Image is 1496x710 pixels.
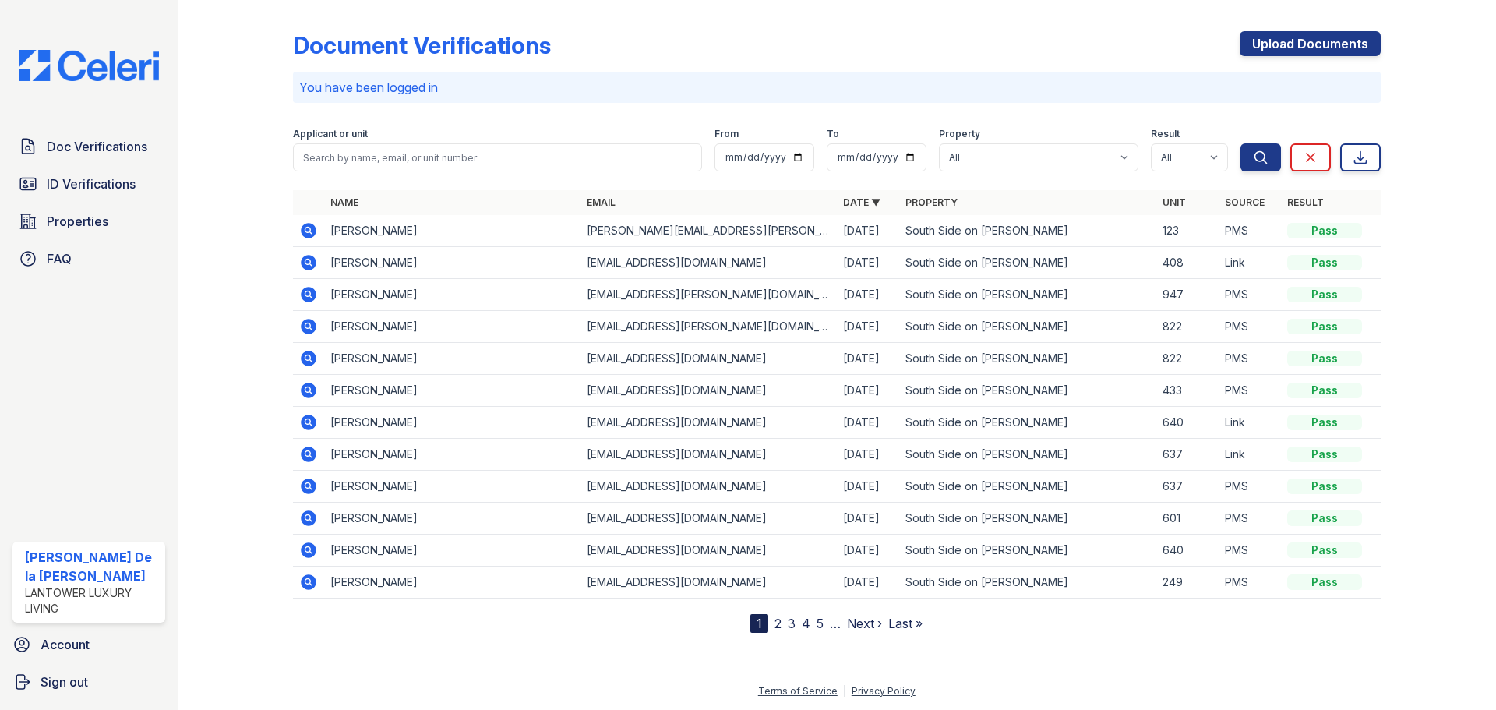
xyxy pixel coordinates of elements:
td: South Side on [PERSON_NAME] [899,247,1156,279]
td: 640 [1156,535,1219,567]
div: Pass [1287,415,1362,430]
td: 822 [1156,343,1219,375]
td: Link [1219,407,1281,439]
td: [DATE] [837,247,899,279]
a: Properties [12,206,165,237]
div: Pass [1287,383,1362,398]
td: PMS [1219,567,1281,599]
label: Applicant or unit [293,128,368,140]
td: [PERSON_NAME] [324,375,580,407]
div: Pass [1287,351,1362,366]
td: 822 [1156,311,1219,343]
span: Properties [47,212,108,231]
span: Sign out [41,673,88,691]
td: [DATE] [837,503,899,535]
div: Lantower Luxury Living [25,585,159,616]
a: ID Verifications [12,168,165,200]
td: [PERSON_NAME] [324,343,580,375]
td: [DATE] [837,215,899,247]
td: [DATE] [837,471,899,503]
span: Account [41,635,90,654]
td: South Side on [PERSON_NAME] [899,567,1156,599]
td: [EMAIL_ADDRESS][DOMAIN_NAME] [580,407,837,439]
td: [DATE] [837,535,899,567]
a: Date ▼ [843,196,880,208]
td: [PERSON_NAME] [324,407,580,439]
td: [EMAIL_ADDRESS][DOMAIN_NAME] [580,535,837,567]
a: Name [330,196,358,208]
td: 601 [1156,503,1219,535]
a: Account [6,629,171,660]
td: [DATE] [837,407,899,439]
td: 408 [1156,247,1219,279]
td: [EMAIL_ADDRESS][DOMAIN_NAME] [580,343,837,375]
div: Pass [1287,542,1362,558]
a: 3 [788,616,796,631]
td: [EMAIL_ADDRESS][DOMAIN_NAME] [580,471,837,503]
td: South Side on [PERSON_NAME] [899,535,1156,567]
td: PMS [1219,215,1281,247]
td: Link [1219,439,1281,471]
td: PMS [1219,471,1281,503]
span: FAQ [47,249,72,268]
a: Source [1225,196,1265,208]
div: Pass [1287,574,1362,590]
a: FAQ [12,243,165,274]
td: South Side on [PERSON_NAME] [899,439,1156,471]
td: PMS [1219,343,1281,375]
a: Property [905,196,958,208]
td: [PERSON_NAME] [324,439,580,471]
td: [PERSON_NAME] [324,471,580,503]
label: From [714,128,739,140]
div: Pass [1287,447,1362,462]
div: Pass [1287,510,1362,526]
td: 249 [1156,567,1219,599]
a: Privacy Policy [852,685,916,697]
input: Search by name, email, or unit number [293,143,702,171]
td: 433 [1156,375,1219,407]
td: [DATE] [837,343,899,375]
td: PMS [1219,279,1281,311]
td: [EMAIL_ADDRESS][DOMAIN_NAME] [580,247,837,279]
a: 5 [817,616,824,631]
td: 637 [1156,471,1219,503]
td: [EMAIL_ADDRESS][PERSON_NAME][DOMAIN_NAME] [580,311,837,343]
td: [EMAIL_ADDRESS][DOMAIN_NAME] [580,439,837,471]
td: [PERSON_NAME] [324,247,580,279]
div: Pass [1287,479,1362,494]
td: South Side on [PERSON_NAME] [899,503,1156,535]
td: 637 [1156,439,1219,471]
td: South Side on [PERSON_NAME] [899,215,1156,247]
td: [PERSON_NAME] [324,279,580,311]
div: Document Verifications [293,31,551,59]
td: [PERSON_NAME] [324,567,580,599]
label: To [827,128,839,140]
a: Email [587,196,616,208]
a: Last » [888,616,923,631]
div: Pass [1287,223,1362,238]
td: [DATE] [837,375,899,407]
td: 123 [1156,215,1219,247]
span: … [830,614,841,633]
div: 1 [750,614,768,633]
td: South Side on [PERSON_NAME] [899,311,1156,343]
span: ID Verifications [47,175,136,193]
label: Result [1151,128,1180,140]
td: [DATE] [837,279,899,311]
td: [PERSON_NAME][EMAIL_ADDRESS][PERSON_NAME][DOMAIN_NAME] [580,215,837,247]
a: Result [1287,196,1324,208]
td: [EMAIL_ADDRESS][DOMAIN_NAME] [580,375,837,407]
div: [PERSON_NAME] De la [PERSON_NAME] [25,548,159,585]
td: [DATE] [837,311,899,343]
td: [PERSON_NAME] [324,215,580,247]
a: Sign out [6,666,171,698]
td: 947 [1156,279,1219,311]
td: [EMAIL_ADDRESS][PERSON_NAME][DOMAIN_NAME] [580,279,837,311]
td: [DATE] [837,439,899,471]
td: [PERSON_NAME] [324,503,580,535]
td: PMS [1219,375,1281,407]
td: South Side on [PERSON_NAME] [899,343,1156,375]
td: South Side on [PERSON_NAME] [899,471,1156,503]
td: South Side on [PERSON_NAME] [899,375,1156,407]
td: [DATE] [837,567,899,599]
